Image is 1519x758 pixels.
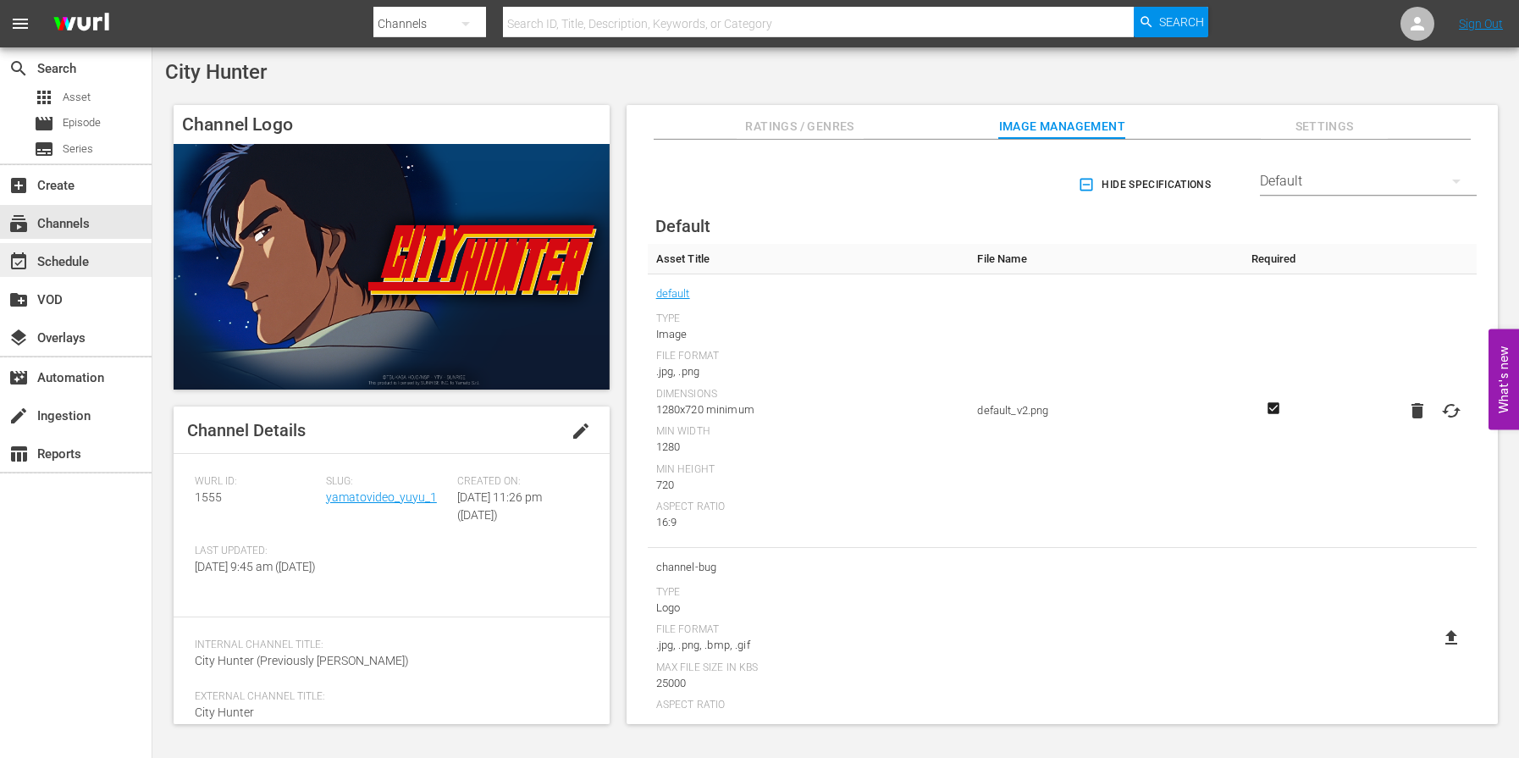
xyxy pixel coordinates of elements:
div: Min Height [656,463,961,477]
button: Open Feedback Widget [1489,329,1519,429]
div: Image [656,326,961,343]
span: External Channel Title: [195,690,580,704]
span: menu [10,14,30,34]
span: Settings [1261,116,1388,137]
td: default_v2.png [969,274,1240,548]
div: .jpg, .png, .bmp, .gif [656,637,961,654]
svg: Required [1263,401,1284,416]
div: Aspect Ratio [656,501,961,514]
span: Ingestion [8,406,29,426]
span: Reports [8,444,29,464]
div: File Format [656,623,961,637]
span: Asset [34,87,54,108]
button: Hide Specifications [1074,161,1218,208]
a: Sign Out [1459,17,1503,30]
span: Episode [63,114,101,131]
div: File Format [656,350,961,363]
span: [DATE] 11:26 pm ([DATE]) [457,490,542,522]
span: Automation [8,368,29,388]
span: Internal Channel Title: [195,639,580,652]
span: Ratings / Genres [737,116,864,137]
div: 720 [656,477,961,494]
span: City Hunter [165,60,267,84]
span: Slug: [326,475,449,489]
th: File Name [969,244,1240,274]
div: Type [656,313,961,326]
div: Default [1260,158,1477,205]
span: Asset [63,89,91,106]
span: Series [63,141,93,158]
span: City Hunter (Previously [PERSON_NAME]) [195,654,409,667]
th: Asset Title [648,244,969,274]
span: Episode [34,113,54,134]
button: edit [561,411,601,451]
span: Default [655,216,710,236]
div: Dimensions [656,388,961,401]
span: Channel Details [187,420,306,440]
span: channel-bug [656,556,961,578]
div: .jpg, .png [656,363,961,380]
span: Search [8,58,29,79]
span: Overlays [8,328,29,348]
span: Search [1159,7,1204,37]
span: Wurl ID: [195,475,318,489]
button: Search [1134,7,1208,37]
th: Required [1240,244,1307,274]
span: Channels [8,213,29,234]
img: City Hunter [174,144,610,389]
img: ans4CAIJ8jUAAAAAAAAAAAAAAAAAAAAAAAAgQb4GAAAAAAAAAAAAAAAAAAAAAAAAJMjXAAAAAAAAAAAAAAAAAAAAAAAAgAT5G... [41,4,122,44]
span: Create [8,175,29,196]
div: Type [656,586,961,600]
div: Min Width [656,425,961,439]
div: Aspect Ratio [656,699,961,712]
h4: Channel Logo [174,105,610,144]
a: default [656,283,690,305]
span: VOD [8,290,29,310]
div: Max File Size In Kbs [656,661,961,675]
span: Created On: [457,475,580,489]
div: 1280x720 minimum [656,401,961,418]
span: City Hunter [195,705,254,719]
div: 16:9 [656,514,961,531]
div: 25000 [656,675,961,692]
div: Logo [656,600,961,617]
span: Image Management [998,116,1125,137]
span: Series [34,139,54,159]
span: Last Updated: [195,545,318,558]
a: yamatovideo_yuyu_1 [326,490,437,504]
span: [DATE] 9:45 am ([DATE]) [195,560,316,573]
span: 1555 [195,490,222,504]
span: edit [571,421,591,441]
span: Hide Specifications [1081,176,1211,194]
span: Schedule [8,252,29,272]
div: 1280 [656,439,961,456]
